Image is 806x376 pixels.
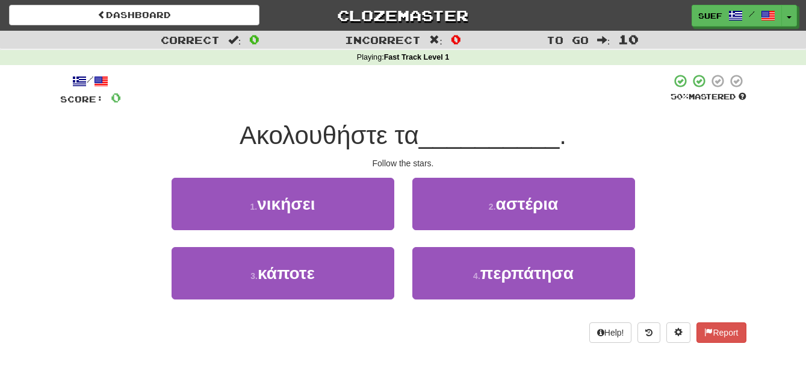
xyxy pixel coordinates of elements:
[111,90,121,105] span: 0
[60,74,121,89] div: /
[671,92,689,101] span: 50 %
[597,35,610,45] span: :
[250,271,258,281] small: 3 .
[250,202,258,211] small: 1 .
[249,32,259,46] span: 0
[240,121,419,149] span: Ακολουθήστε τα
[161,34,220,46] span: Correct
[749,10,755,18] span: /
[559,121,566,149] span: .
[228,35,241,45] span: :
[696,322,746,343] button: Report
[495,195,558,213] span: αστέρια
[172,178,394,230] button: 1.νικήσει
[9,5,259,25] a: Dashboard
[258,264,315,283] span: κάποτε
[412,178,635,230] button: 2.αστέρια
[671,92,746,102] div: Mastered
[419,121,560,149] span: __________
[384,53,450,61] strong: Fast Track Level 1
[489,202,496,211] small: 2 .
[277,5,528,26] a: Clozemaster
[637,322,660,343] button: Round history (alt+y)
[429,35,442,45] span: :
[412,247,635,299] button: 4.περπάτησα
[345,34,421,46] span: Incorrect
[473,271,480,281] small: 4 .
[172,247,394,299] button: 3.κάποτε
[698,10,722,21] span: SueF
[60,157,746,169] div: Follow the stars.
[451,32,461,46] span: 0
[480,264,574,283] span: περπάτησα
[618,32,639,46] span: 10
[547,34,589,46] span: To go
[257,195,315,213] span: νικήσει
[60,94,104,104] span: Score:
[692,5,782,27] a: SueF /
[589,322,632,343] button: Help!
